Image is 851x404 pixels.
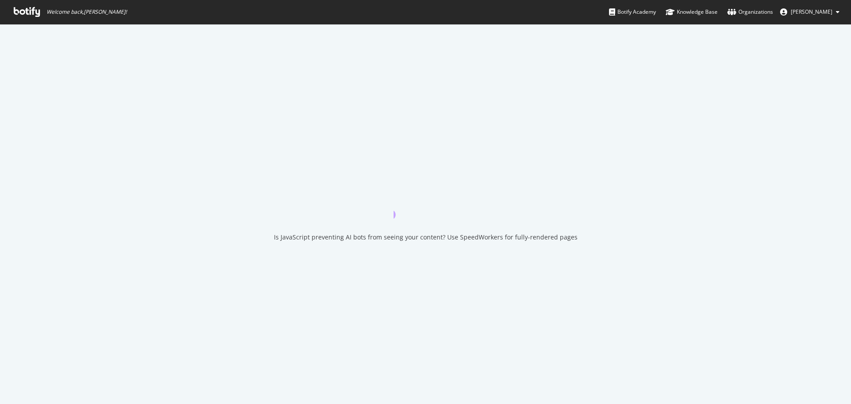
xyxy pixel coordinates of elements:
[666,8,718,16] div: Knowledge Base
[394,187,457,219] div: animation
[47,8,127,16] span: Welcome back, [PERSON_NAME] !
[773,5,847,19] button: [PERSON_NAME]
[274,233,578,242] div: Is JavaScript preventing AI bots from seeing your content? Use SpeedWorkers for fully-rendered pages
[791,8,832,16] span: Kavit Vichhivora
[609,8,656,16] div: Botify Academy
[727,8,773,16] div: Organizations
